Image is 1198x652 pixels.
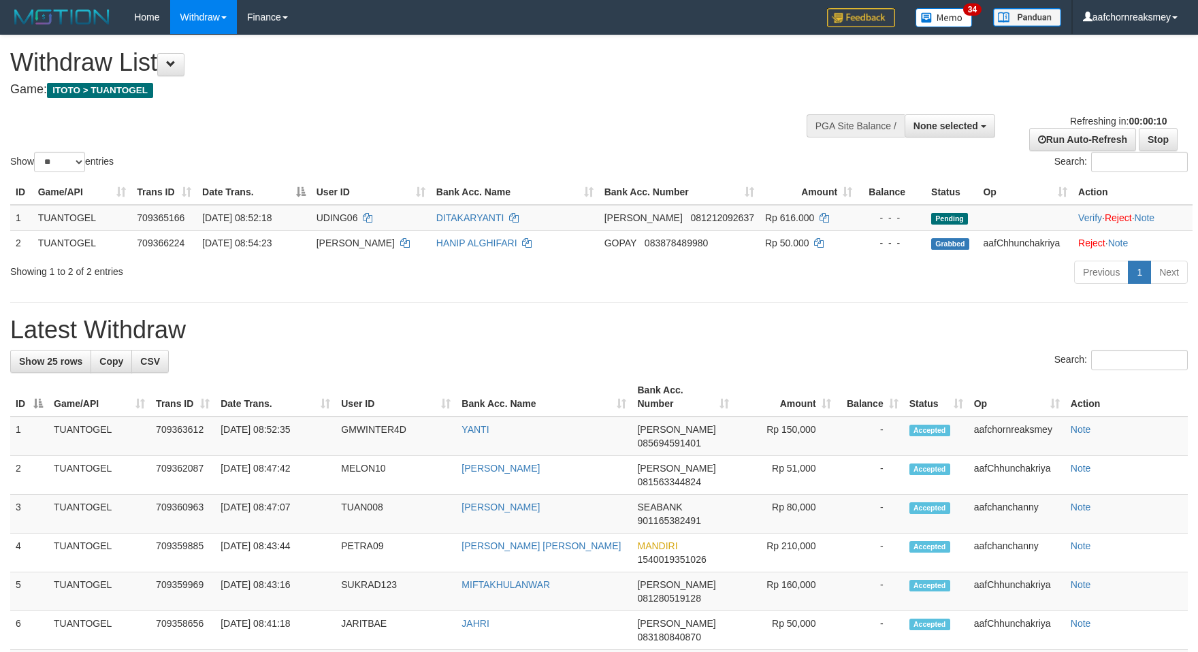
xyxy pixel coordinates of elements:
[140,356,160,367] span: CSV
[48,417,150,456] td: TUANTOGEL
[969,534,1065,572] td: aafchanchanny
[993,8,1061,27] img: panduan.png
[1071,540,1091,551] a: Note
[462,463,540,474] a: [PERSON_NAME]
[734,456,837,495] td: Rp 51,000
[215,378,336,417] th: Date Trans.: activate to sort column ascending
[913,120,978,131] span: None selected
[19,356,82,367] span: Show 25 rows
[734,417,837,456] td: Rp 150,000
[1129,116,1167,127] strong: 00:00:10
[1071,618,1091,629] a: Note
[336,378,456,417] th: User ID: activate to sort column ascending
[807,114,905,137] div: PGA Site Balance /
[336,417,456,456] td: GMWINTER4D
[1091,152,1188,172] input: Search:
[48,534,150,572] td: TUANTOGEL
[837,495,904,534] td: -
[1065,378,1188,417] th: Action
[909,502,950,514] span: Accepted
[969,456,1065,495] td: aafChhunchakriya
[462,502,540,512] a: [PERSON_NAME]
[150,417,215,456] td: 709363612
[637,438,700,449] span: Copy 085694591401 to clipboard
[10,316,1188,344] h1: Latest Withdraw
[462,540,621,551] a: [PERSON_NAME] [PERSON_NAME]
[931,213,968,225] span: Pending
[931,238,969,250] span: Grabbed
[637,463,715,474] span: [PERSON_NAME]
[311,180,431,205] th: User ID: activate to sort column ascending
[963,3,982,16] span: 34
[637,476,700,487] span: Copy 081563344824 to clipboard
[10,230,33,255] td: 2
[33,205,132,231] td: TUANTOGEL
[215,417,336,456] td: [DATE] 08:52:35
[904,378,969,417] th: Status: activate to sort column ascending
[10,495,48,534] td: 3
[1070,116,1167,127] span: Refreshing in:
[150,534,215,572] td: 709359885
[645,238,708,248] span: Copy 083878489980 to clipboard
[91,350,132,373] a: Copy
[632,378,734,417] th: Bank Acc. Number: activate to sort column ascending
[977,230,1073,255] td: aafChhunchakriya
[131,350,169,373] a: CSV
[215,534,336,572] td: [DATE] 08:43:44
[10,611,48,650] td: 6
[1071,463,1091,474] a: Note
[734,534,837,572] td: Rp 210,000
[734,611,837,650] td: Rp 50,000
[10,572,48,611] td: 5
[215,611,336,650] td: [DATE] 08:41:18
[48,495,150,534] td: TUANTOGEL
[10,456,48,495] td: 2
[10,259,489,278] div: Showing 1 to 2 of 2 entries
[131,180,197,205] th: Trans ID: activate to sort column ascending
[215,572,336,611] td: [DATE] 08:43:16
[1074,261,1129,284] a: Previous
[637,502,682,512] span: SEABANK
[436,212,504,223] a: DITAKARYANTI
[637,593,700,604] span: Copy 081280519128 to clipboard
[1108,238,1129,248] a: Note
[462,579,550,590] a: MIFTAKHULANWAR
[637,618,715,629] span: [PERSON_NAME]
[10,180,33,205] th: ID
[197,180,311,205] th: Date Trans.: activate to sort column descending
[637,632,700,642] span: Copy 083180840870 to clipboard
[1128,261,1151,284] a: 1
[863,236,920,250] div: - - -
[909,580,950,591] span: Accepted
[317,212,358,223] span: UDING06
[1073,180,1193,205] th: Action
[336,611,456,650] td: JARITBAE
[909,425,950,436] span: Accepted
[637,515,700,526] span: Copy 901165382491 to clipboard
[1091,350,1188,370] input: Search:
[909,463,950,475] span: Accepted
[317,238,395,248] span: [PERSON_NAME]
[202,238,272,248] span: [DATE] 08:54:23
[10,378,48,417] th: ID: activate to sort column descending
[1073,230,1193,255] td: ·
[863,211,920,225] div: - - -
[48,611,150,650] td: TUANTOGEL
[1054,152,1188,172] label: Search:
[969,572,1065,611] td: aafChhunchakriya
[1078,212,1102,223] a: Verify
[10,417,48,456] td: 1
[10,350,91,373] a: Show 25 rows
[33,230,132,255] td: TUANTOGEL
[431,180,599,205] th: Bank Acc. Name: activate to sort column ascending
[1150,261,1188,284] a: Next
[1105,212,1132,223] a: Reject
[215,456,336,495] td: [DATE] 08:47:42
[150,611,215,650] td: 709358656
[969,378,1065,417] th: Op: activate to sort column ascending
[969,495,1065,534] td: aafchanchanny
[336,456,456,495] td: MELON10
[336,534,456,572] td: PETRA09
[1071,502,1091,512] a: Note
[858,180,926,205] th: Balance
